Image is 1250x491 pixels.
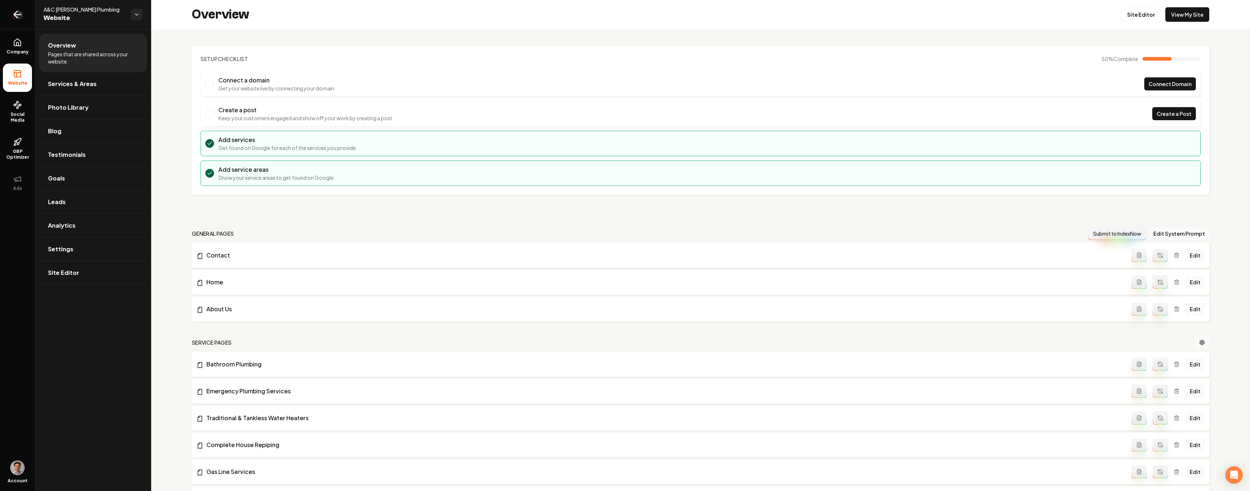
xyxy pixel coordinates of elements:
a: Home [196,278,1132,287]
a: Contact [196,251,1132,260]
button: Open user button [10,460,25,475]
a: View My Site [1165,7,1209,22]
span: Services & Areas [48,80,97,88]
button: Submit to IndexNow [1088,227,1146,240]
a: Settings [39,238,147,261]
span: Photo Library [48,103,89,112]
button: Ads [3,169,32,197]
a: GBP Optimizer [3,132,32,166]
span: 50 % [1101,55,1138,62]
span: Connect Domain [1149,80,1191,88]
span: Social Media [3,111,32,123]
span: Goals [48,174,65,183]
a: Create a Post [1152,107,1196,120]
span: Website [44,13,125,23]
a: About Us [196,305,1132,313]
p: Keep your customers engaged and show off your work by creating a post. [218,114,394,122]
a: Traditional & Tankless Water Heaters [196,414,1132,422]
button: Add admin page prompt [1132,249,1147,262]
p: Get your website live by connecting your domain. [218,85,336,92]
a: Services & Areas [39,72,147,96]
span: Testimonials [48,150,86,159]
h2: general pages [192,230,234,237]
span: Company [4,49,32,55]
p: Show your service areas to get found on Google. [218,174,335,181]
button: Add admin page prompt [1132,276,1147,289]
h3: Add services [218,135,357,144]
span: Account [8,478,28,484]
a: Leads [39,190,147,214]
span: Website [5,80,30,86]
span: A&C [PERSON_NAME] Plumbing [44,6,125,13]
a: Edit [1185,358,1205,371]
a: Bathroom Plumbing [196,360,1132,369]
h2: Service Pages [192,339,232,346]
button: Add admin page prompt [1132,411,1147,425]
a: Complete House Repiping [196,441,1132,449]
h2: Checklist [201,55,248,62]
button: Add admin page prompt [1132,465,1147,478]
a: Goals [39,167,147,190]
a: Edit [1185,465,1205,478]
a: Edit [1185,385,1205,398]
h3: Add service areas [218,165,335,174]
a: Gas Line Services [196,467,1132,476]
span: Complete [1113,56,1138,62]
img: Gregory Geel [10,460,25,475]
a: Analytics [39,214,147,237]
a: Testimonials [39,143,147,166]
span: Blog [48,127,61,135]
span: Ads [10,186,25,191]
span: Pages that are shared across your website. [48,50,138,65]
span: Site Editor [48,268,79,277]
a: Social Media [3,95,32,129]
a: Site Editor [1121,7,1161,22]
span: Analytics [48,221,76,230]
button: Add admin page prompt [1132,303,1147,316]
span: Create a Post [1157,110,1191,118]
a: Photo Library [39,96,147,119]
a: Site Editor [39,261,147,284]
a: Edit [1185,249,1205,262]
h2: Overview [192,7,249,22]
a: Emergency Plumbing Services [196,387,1132,395]
span: Leads [48,198,66,206]
a: Edit [1185,303,1205,316]
p: Get found on Google for each of the services you provide. [218,144,357,151]
span: Setup [201,56,218,62]
h3: Connect a domain [218,76,336,85]
a: Connect Domain [1144,77,1196,90]
a: Company [3,32,32,61]
span: Overview [48,41,76,50]
h3: Create a post [218,106,394,114]
button: Add admin page prompt [1132,358,1147,371]
button: Add admin page prompt [1132,385,1147,398]
button: Add admin page prompt [1132,438,1147,451]
a: Edit [1185,411,1205,425]
a: Edit [1185,276,1205,289]
a: Blog [39,119,147,143]
div: Open Intercom Messenger [1225,466,1243,484]
span: GBP Optimizer [3,149,32,160]
span: Settings [48,245,73,253]
a: Edit [1185,438,1205,451]
button: Edit System Prompt [1149,227,1209,240]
